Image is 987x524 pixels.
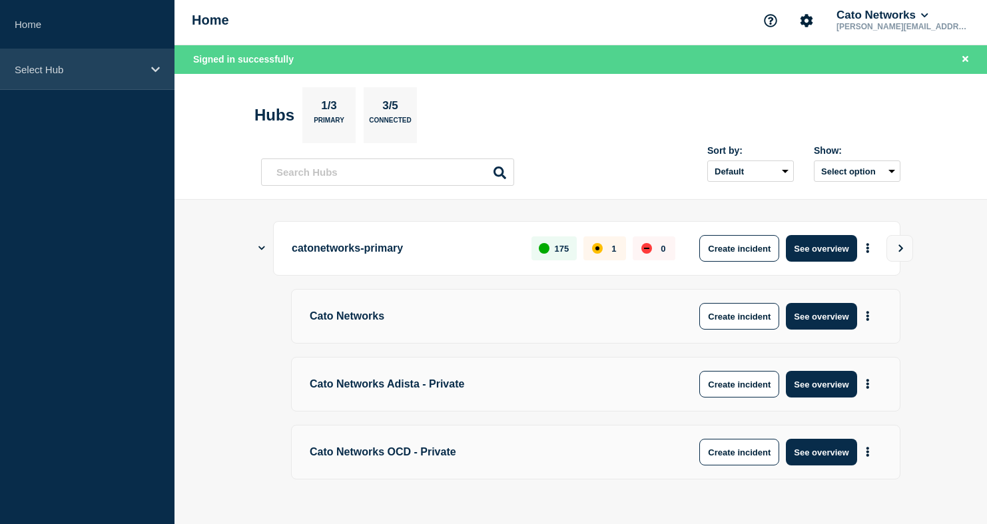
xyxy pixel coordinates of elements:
[886,235,913,262] button: View
[261,158,514,186] input: Search Hubs
[316,99,342,117] p: 1/3
[834,9,931,22] button: Cato Networks
[661,244,665,254] p: 0
[15,64,143,75] p: Select Hub
[254,106,294,125] h2: Hubs
[555,244,569,254] p: 175
[707,145,794,156] div: Sort by:
[192,13,229,28] h1: Home
[757,7,785,35] button: Support
[378,99,404,117] p: 3/5
[310,439,660,465] p: Cato Networks OCD - Private
[292,235,516,262] p: catonetworks-primary
[834,22,972,31] p: [PERSON_NAME][EMAIL_ADDRESS][DOMAIN_NAME]
[258,244,265,254] button: Show Connected Hubs
[699,235,779,262] button: Create incident
[786,439,856,465] button: See overview
[369,117,411,131] p: Connected
[786,371,856,397] button: See overview
[592,243,603,254] div: affected
[814,160,900,182] button: Select option
[314,117,344,131] p: Primary
[859,440,876,465] button: More actions
[193,54,294,65] span: Signed in successfully
[707,160,794,182] select: Sort by
[310,303,660,330] p: Cato Networks
[699,439,779,465] button: Create incident
[957,52,974,67] button: Close banner
[699,371,779,397] button: Create incident
[859,236,876,261] button: More actions
[814,145,900,156] div: Show:
[786,303,856,330] button: See overview
[611,244,616,254] p: 1
[793,7,821,35] button: Account settings
[641,243,652,254] div: down
[699,303,779,330] button: Create incident
[539,243,549,254] div: up
[786,235,856,262] button: See overview
[310,371,660,397] p: Cato Networks Adista - Private
[859,304,876,329] button: More actions
[859,372,876,397] button: More actions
